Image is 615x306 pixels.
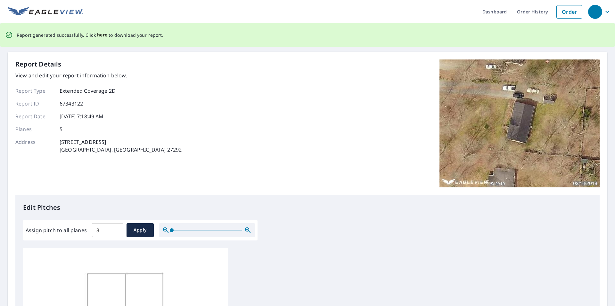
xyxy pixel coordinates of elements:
[439,59,600,187] img: Top image
[8,7,83,17] img: EV Logo
[127,223,154,237] button: Apply
[132,226,149,234] span: Apply
[15,59,61,69] p: Report Details
[15,72,182,79] p: View and edit your report information below.
[60,125,62,133] p: 5
[97,31,108,39] button: here
[15,87,54,95] p: Report Type
[60,87,116,95] p: Extended Coverage 2D
[556,5,582,19] a: Order
[15,125,54,133] p: Planes
[15,100,54,107] p: Report ID
[23,203,592,212] p: Edit Pitches
[60,113,104,120] p: [DATE] 7:18:49 AM
[15,113,54,120] p: Report Date
[26,226,87,234] label: Assign pitch to all planes
[92,221,123,239] input: 00.0
[15,138,54,153] p: Address
[60,100,83,107] p: 67343122
[60,138,182,153] p: [STREET_ADDRESS] [GEOGRAPHIC_DATA], [GEOGRAPHIC_DATA] 27292
[17,31,163,39] p: Report generated successfully. Click to download your report.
